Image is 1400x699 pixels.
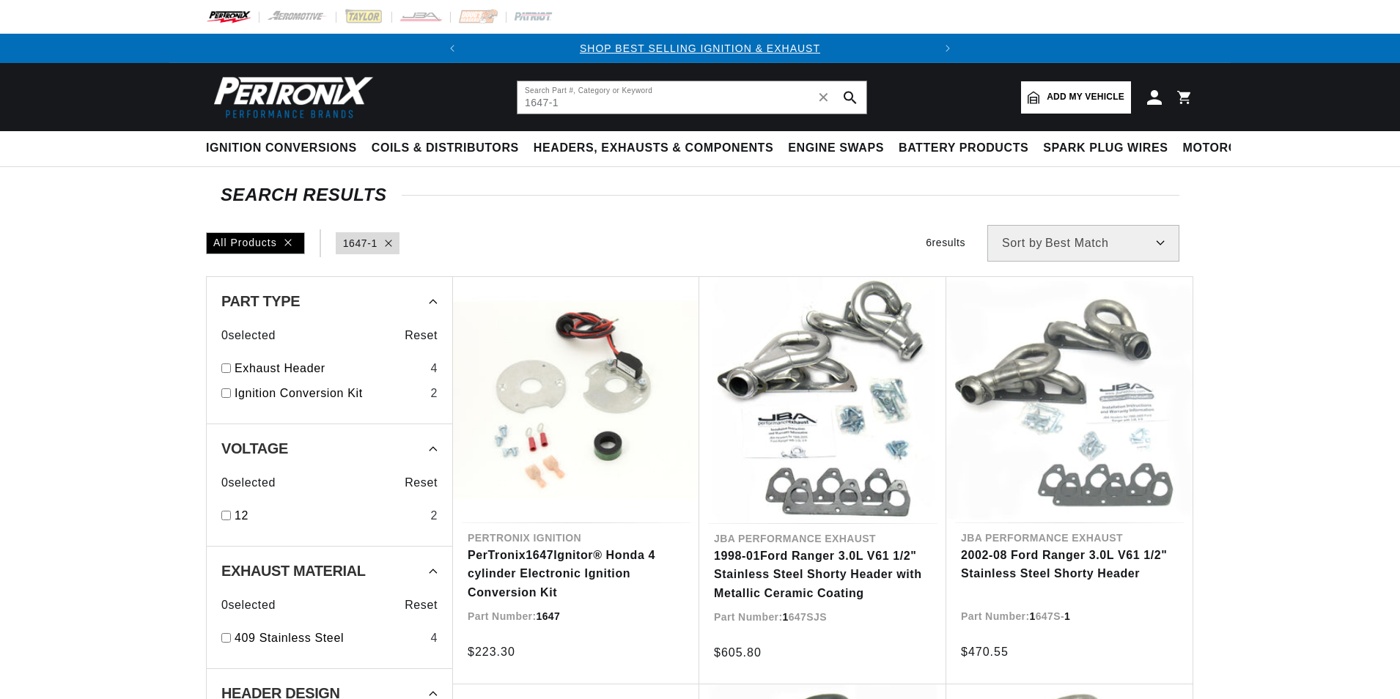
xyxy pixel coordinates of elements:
[468,546,685,602] a: PerTronix1647Ignitor® Honda 4 cylinder Electronic Ignition Conversion Kit
[221,563,366,578] span: Exhaust Material
[405,326,438,345] span: Reset
[221,294,300,308] span: Part Type
[235,384,424,403] a: Ignition Conversion Kit
[834,81,866,114] button: search button
[221,473,276,492] span: 0 selected
[1021,81,1131,114] a: Add my vehicle
[517,81,866,114] input: Search Part #, Category or Keyword
[169,34,1231,63] slideshow-component: Translation missing: en.sections.announcements.announcement_bar
[467,40,933,56] div: Announcement
[235,359,424,378] a: Exhaust Header
[372,141,519,156] span: Coils & Distributors
[788,141,884,156] span: Engine Swaps
[1036,131,1175,166] summary: Spark Plug Wires
[206,141,357,156] span: Ignition Conversions
[235,629,424,648] a: 409 Stainless Steel
[987,225,1179,262] select: Sort by
[781,131,891,166] summary: Engine Swaps
[1043,141,1168,156] span: Spark Plug Wires
[526,131,781,166] summary: Headers, Exhausts & Components
[430,506,438,525] div: 2
[206,72,375,122] img: Pertronix
[1176,131,1278,166] summary: Motorcycle
[1002,237,1042,249] span: Sort by
[221,188,1179,202] div: SEARCH RESULTS
[961,546,1178,583] a: 2002-08 Ford Ranger 3.0L V61 1/2" Stainless Steel Shorty Header
[467,40,933,56] div: 1 of 2
[438,34,467,63] button: Translation missing: en.sections.announcements.previous_announcement
[235,506,424,525] a: 12
[714,547,932,603] a: 1998-01Ford Ranger 3.0L V61 1/2" Stainless Steel Shorty Header with Metallic Ceramic Coating
[899,141,1028,156] span: Battery Products
[1047,90,1124,104] span: Add my vehicle
[405,473,438,492] span: Reset
[206,131,364,166] summary: Ignition Conversions
[430,629,438,648] div: 4
[1183,141,1270,156] span: Motorcycle
[206,232,305,254] div: All Products
[364,131,526,166] summary: Coils & Distributors
[534,141,773,156] span: Headers, Exhausts & Components
[926,237,965,248] span: 6 results
[221,326,276,345] span: 0 selected
[933,34,962,63] button: Translation missing: en.sections.announcements.next_announcement
[221,596,276,615] span: 0 selected
[430,384,438,403] div: 2
[221,441,288,456] span: Voltage
[580,42,820,54] a: SHOP BEST SELLING IGNITION & EXHAUST
[430,359,438,378] div: 4
[405,596,438,615] span: Reset
[891,131,1036,166] summary: Battery Products
[343,235,377,251] a: 1647-1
